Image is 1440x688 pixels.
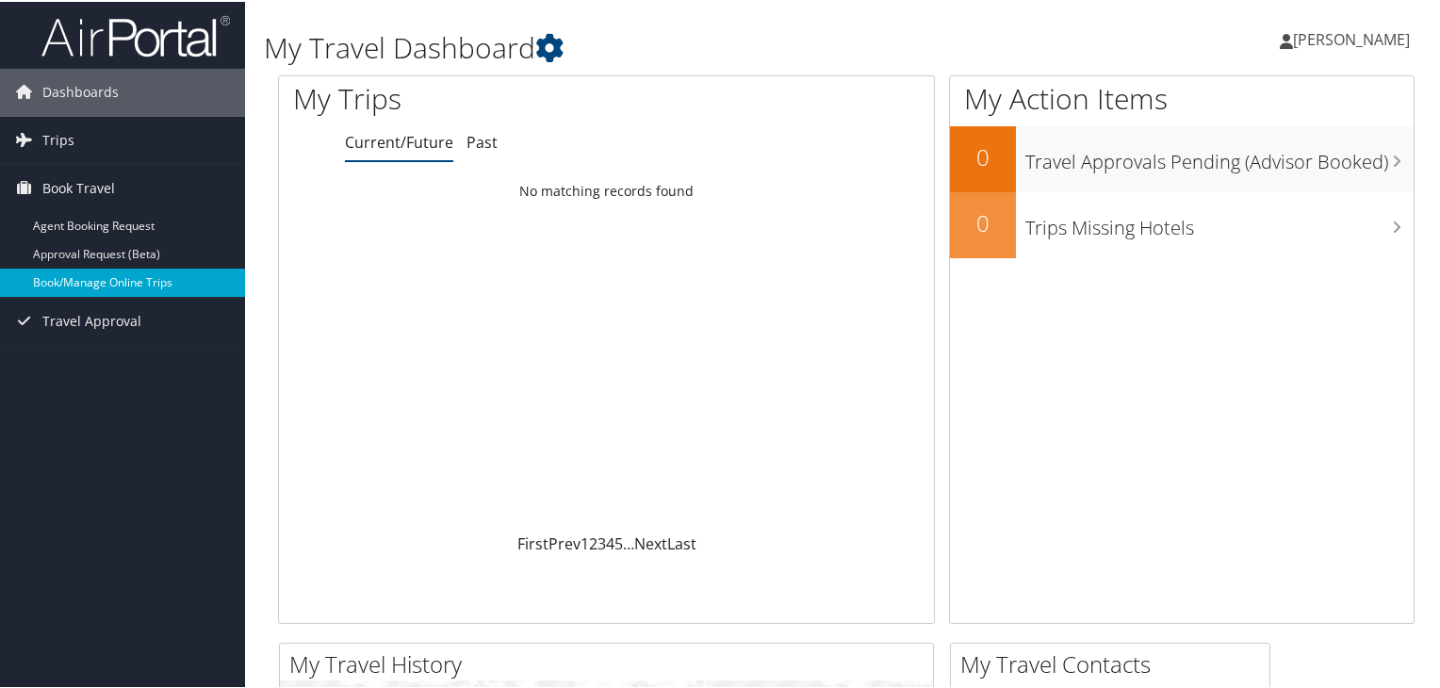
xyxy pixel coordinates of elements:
a: Next [634,532,667,552]
a: First [517,532,548,552]
a: Last [667,532,696,552]
a: [PERSON_NAME] [1280,9,1429,66]
h1: My Trips [293,77,647,117]
h3: Travel Approvals Pending (Advisor Booked) [1025,138,1414,173]
span: Book Travel [42,163,115,210]
a: Past [466,130,498,151]
h2: My Travel Contacts [960,647,1269,679]
span: … [623,532,634,552]
a: 3 [597,532,606,552]
h2: My Travel History [289,647,933,679]
a: 4 [606,532,614,552]
td: No matching records found [279,172,934,206]
span: Travel Approval [42,296,141,343]
span: [PERSON_NAME] [1293,27,1410,48]
h1: My Action Items [950,77,1414,117]
a: Prev [548,532,581,552]
a: Current/Future [345,130,453,151]
span: Dashboards [42,67,119,114]
a: 0Trips Missing Hotels [950,190,1414,256]
img: airportal-logo.png [41,12,230,57]
h1: My Travel Dashboard [264,26,1040,66]
a: 0Travel Approvals Pending (Advisor Booked) [950,124,1414,190]
a: 2 [589,532,597,552]
span: Trips [42,115,74,162]
a: 1 [581,532,589,552]
a: 5 [614,532,623,552]
h2: 0 [950,205,1016,238]
h2: 0 [950,139,1016,172]
h3: Trips Missing Hotels [1025,204,1414,239]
